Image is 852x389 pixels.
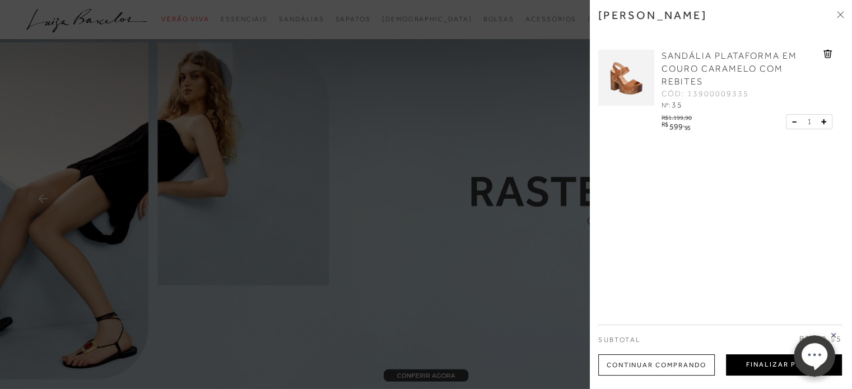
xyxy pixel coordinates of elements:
span: 1 [807,116,811,128]
a: SANDÁLIA PLATAFORMA EM COURO CARAMELO COM REBITES [662,50,821,88]
h3: [PERSON_NAME] [598,8,707,22]
span: 95 [685,124,691,131]
div: Continuar Comprando [598,354,715,376]
div: R$1.199,90 [662,111,692,121]
i: R$ [662,121,668,128]
span: CÓD: 13900009335 [662,88,749,100]
span: Nº: [662,101,671,109]
button: Finalizar Pedido [726,354,842,376]
i: , [683,121,691,128]
img: SANDÁLIA PLATAFORMA EM COURO CARAMELO COM REBITES [598,50,654,106]
span: 35 [672,100,683,109]
span: SANDÁLIA PLATAFORMA EM COURO CARAMELO COM REBITES [662,51,797,87]
span: Subtotal [598,336,640,344]
span: 599 [669,122,683,131]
